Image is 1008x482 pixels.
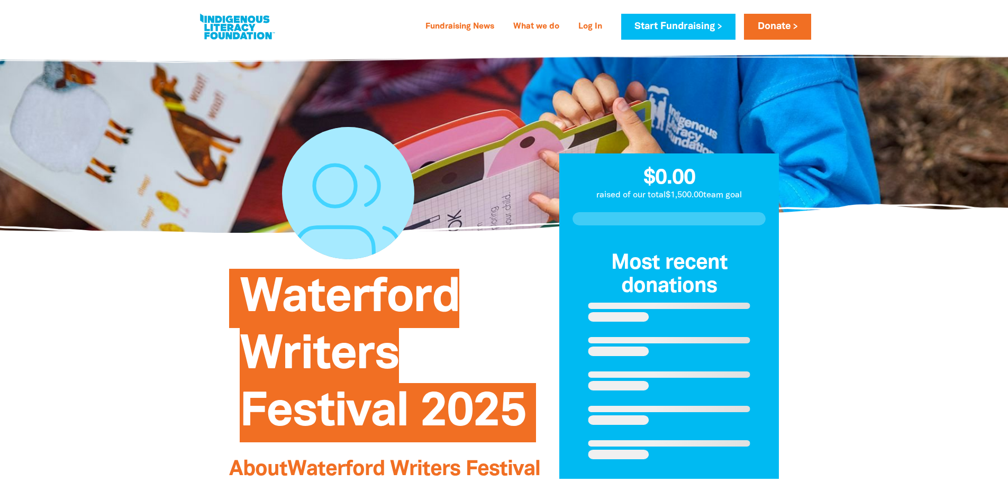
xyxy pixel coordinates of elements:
span: Waterford Writers Festival 2025 [240,277,526,442]
a: Donate [744,14,811,40]
a: What we do [507,19,566,35]
div: Paginated content [573,303,766,466]
a: Log In [572,19,609,35]
p: raised of our total $1,500.00 team goal [559,189,779,202]
h3: Most recent donations [573,252,766,298]
a: Fundraising News [419,19,501,35]
div: Donation stream [573,252,766,466]
span: $0.00 [643,168,695,188]
a: Start Fundraising [621,14,735,40]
